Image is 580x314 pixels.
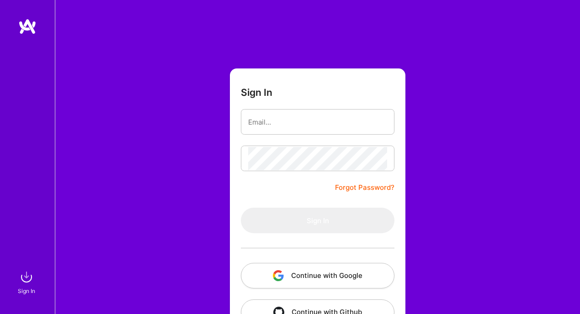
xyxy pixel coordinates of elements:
a: sign inSign In [19,268,36,296]
h3: Sign In [241,87,272,98]
button: Sign In [241,208,394,233]
a: Forgot Password? [335,182,394,193]
button: Continue with Google [241,263,394,288]
div: Sign In [18,286,35,296]
img: logo [18,18,37,35]
input: Email... [248,110,387,134]
img: icon [273,270,284,281]
img: sign in [17,268,36,286]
